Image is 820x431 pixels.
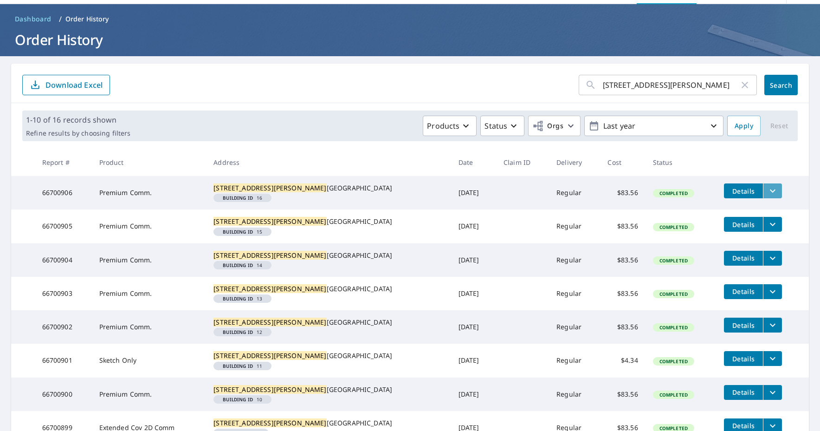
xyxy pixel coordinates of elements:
[724,183,763,198] button: detailsBtn-66700906
[603,72,739,98] input: Address, Report #, Claim ID, etc.
[92,243,207,277] td: Premium Comm.
[423,116,477,136] button: Products
[724,217,763,232] button: detailsBtn-66700905
[724,251,763,266] button: detailsBtn-66700904
[724,284,763,299] button: detailsBtn-66700903
[35,378,92,411] td: 66700900
[763,284,782,299] button: filesDropdownBtn-66700903
[600,277,645,310] td: $83.56
[764,75,798,95] button: Search
[213,318,326,327] mark: [STREET_ADDRESS][PERSON_NAME]
[654,190,693,196] span: Completed
[654,224,693,230] span: Completed
[11,12,55,26] a: Dashboard
[223,330,253,334] em: Building ID
[654,392,693,398] span: Completed
[763,318,782,333] button: filesDropdownBtn-66700902
[213,284,326,293] mark: [STREET_ADDRESS][PERSON_NAME]
[549,209,600,243] td: Regular
[646,149,717,176] th: Status
[213,284,443,294] div: [GEOGRAPHIC_DATA]
[213,385,443,394] div: [GEOGRAPHIC_DATA]
[724,351,763,366] button: detailsBtn-66700901
[217,196,268,200] span: 16
[213,318,443,327] div: [GEOGRAPHIC_DATA]
[223,364,253,368] em: Building ID
[772,81,790,90] span: Search
[532,120,563,132] span: Orgs
[600,176,645,209] td: $83.56
[549,310,600,344] td: Regular
[730,287,757,296] span: Details
[730,187,757,196] span: Details
[654,291,693,297] span: Completed
[223,196,253,200] em: Building ID
[206,149,451,176] th: Address
[763,351,782,366] button: filesDropdownBtn-66700901
[213,217,443,226] div: [GEOGRAPHIC_DATA]
[213,351,326,360] mark: [STREET_ADDRESS][PERSON_NAME]
[730,388,757,397] span: Details
[35,344,92,377] td: 66700901
[600,378,645,411] td: $83.56
[11,30,809,49] h1: Order History
[528,116,581,136] button: Orgs
[549,149,600,176] th: Delivery
[35,310,92,344] td: 66700902
[730,421,757,430] span: Details
[35,243,92,277] td: 66700904
[451,209,496,243] td: [DATE]
[92,209,207,243] td: Premium Comm.
[600,118,708,134] p: Last year
[654,257,693,264] span: Completed
[549,277,600,310] td: Regular
[724,385,763,400] button: detailsBtn-66700900
[11,12,809,26] nav: breadcrumb
[217,364,268,368] span: 11
[223,296,253,301] em: Building ID
[45,80,103,90] p: Download Excel
[600,344,645,377] td: $4.34
[92,149,207,176] th: Product
[217,263,268,268] span: 14
[724,318,763,333] button: detailsBtn-66700902
[451,277,496,310] td: [DATE]
[584,116,723,136] button: Last year
[451,149,496,176] th: Date
[763,183,782,198] button: filesDropdownBtn-66700906
[730,254,757,262] span: Details
[427,120,459,131] p: Products
[217,397,268,402] span: 10
[654,324,693,331] span: Completed
[730,354,757,363] span: Details
[92,176,207,209] td: Premium Comm.
[223,263,253,268] em: Building ID
[496,149,549,176] th: Claim ID
[35,277,92,310] td: 66700903
[223,229,253,234] em: Building ID
[600,243,645,277] td: $83.56
[217,296,268,301] span: 13
[763,385,782,400] button: filesDropdownBtn-66700900
[484,120,507,131] p: Status
[26,129,130,137] p: Refine results by choosing filters
[549,176,600,209] td: Regular
[451,378,496,411] td: [DATE]
[549,378,600,411] td: Regular
[213,251,443,260] div: [GEOGRAPHIC_DATA]
[92,378,207,411] td: Premium Comm.
[22,75,110,95] button: Download Excel
[600,209,645,243] td: $83.56
[35,209,92,243] td: 66700905
[35,149,92,176] th: Report #
[213,385,326,394] mark: [STREET_ADDRESS][PERSON_NAME]
[213,418,443,428] div: [GEOGRAPHIC_DATA]
[763,251,782,266] button: filesDropdownBtn-66700904
[35,176,92,209] td: 66700906
[217,229,268,234] span: 15
[451,310,496,344] td: [DATE]
[549,243,600,277] td: Regular
[92,277,207,310] td: Premium Comm.
[730,321,757,330] span: Details
[59,13,62,25] li: /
